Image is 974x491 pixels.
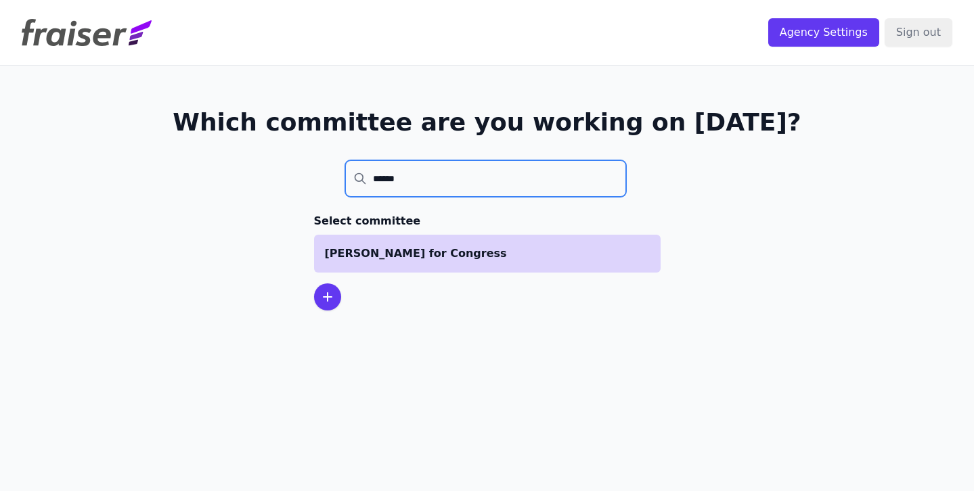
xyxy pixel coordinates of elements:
[768,18,879,47] input: Agency Settings
[885,18,952,47] input: Sign out
[173,109,801,136] h1: Which committee are you working on [DATE]?
[314,213,661,229] h3: Select committee
[325,245,650,262] p: [PERSON_NAME] for Congress
[314,235,661,273] a: [PERSON_NAME] for Congress
[22,19,152,46] img: Fraiser Logo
